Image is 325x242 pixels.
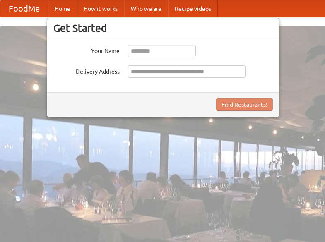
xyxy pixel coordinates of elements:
[0,0,48,17] a: FoodMe
[168,0,218,17] a: Recipe videos
[53,22,273,34] h3: Get Started
[77,0,124,17] a: How it works
[124,0,168,17] a: Who we are
[216,98,273,111] button: Find Restaurants!
[48,0,77,17] a: Home
[53,65,120,76] label: Delivery Address
[53,45,120,55] label: Your Name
